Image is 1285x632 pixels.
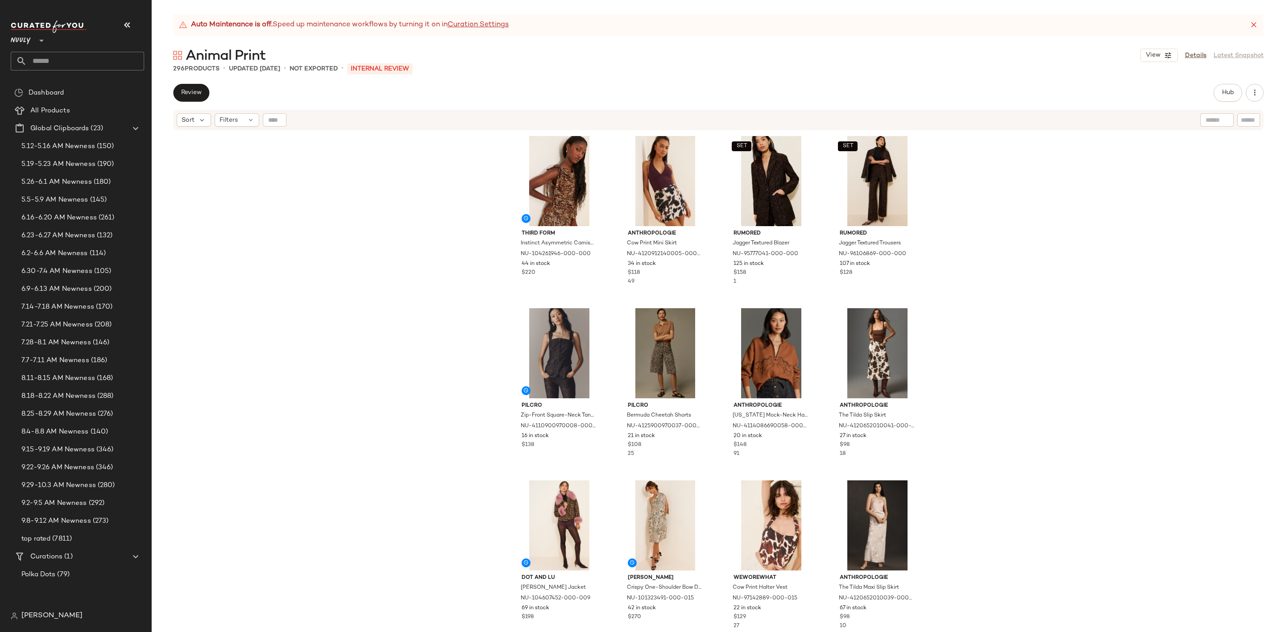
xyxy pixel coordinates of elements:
[522,402,597,410] span: Pilcro
[220,116,238,125] span: Filters
[733,240,789,248] span: Jagger Textured Blazer
[734,441,746,449] span: $148
[734,623,739,629] span: 27
[92,177,111,187] span: (180)
[21,611,83,621] span: [PERSON_NAME]
[734,230,809,238] span: Rumored
[840,604,866,612] span: 67 in stock
[840,230,915,238] span: Rumored
[182,116,195,125] span: Sort
[733,250,798,258] span: NU-95777041-000-000
[21,516,91,526] span: 9.8-9.12 AM Newness
[92,284,112,294] span: (200)
[734,432,762,440] span: 20 in stock
[514,480,604,570] img: 104607452_009_b4
[94,302,113,312] span: (170)
[88,195,107,205] span: (145)
[173,64,220,74] div: Products
[726,136,816,226] img: 95777041_000_b
[89,355,108,366] span: (186)
[21,409,96,419] span: 8.25-8.29 AM Newness
[840,441,850,449] span: $98
[842,143,853,149] span: SET
[21,570,55,580] span: Polka Dots
[522,432,549,440] span: 16 in stock
[91,338,110,348] span: (146)
[173,84,209,102] button: Review
[93,320,112,330] span: (208)
[284,63,286,74] span: •
[840,432,866,440] span: 27 in stock
[341,63,344,74] span: •
[30,552,62,562] span: Curations
[191,20,273,30] strong: Auto Maintenance is off.
[95,231,113,241] span: (132)
[621,136,710,226] img: 4120912140005_009_b
[21,159,95,169] span: 5.19-5.23 AM Newness
[522,269,535,277] span: $220
[229,64,280,74] p: updated [DATE]
[627,250,702,258] span: NU-4120912140005-000-009
[21,534,50,544] span: top rated
[21,302,94,312] span: 7.14-7.18 AM Newness
[840,613,850,621] span: $98
[178,20,509,30] div: Speed up maintenance workflows by turning it on in
[734,574,809,582] span: WeWoreWhat
[181,89,202,96] span: Review
[95,159,114,169] span: (190)
[95,445,114,455] span: (346)
[621,308,710,398] img: 4125900970037_029_b
[186,47,265,65] span: Animal Print
[522,230,597,238] span: Third Form
[21,248,88,259] span: 6.2-6.6 AM Newness
[89,124,103,134] span: (23)
[839,595,914,603] span: NU-4120652010039-000-211
[29,88,64,98] span: Dashboard
[514,136,604,226] img: 104261946_000_b
[726,308,816,398] img: 4114086690058_027_b
[1214,84,1242,102] button: Hub
[628,260,656,268] span: 34 in stock
[628,441,641,449] span: $108
[30,124,89,134] span: Global Clipboards
[21,141,95,152] span: 5.12-5.16 AM Newness
[522,260,550,268] span: 44 in stock
[627,240,677,248] span: Cow Print Mini Skirt
[840,260,870,268] span: 107 in stock
[627,422,702,430] span: NU-4125900970037-000-029
[734,613,746,621] span: $129
[627,584,702,592] span: Crispy One-Shoulder Bow Dress
[1185,51,1206,60] a: Details
[734,279,736,285] span: 1
[522,604,549,612] span: 69 in stock
[14,88,23,97] img: svg%3e
[62,552,72,562] span: (1)
[96,480,115,491] span: (280)
[448,20,509,30] a: Curation Settings
[628,269,640,277] span: $118
[628,613,641,621] span: $270
[92,266,112,277] span: (105)
[89,427,108,437] span: (140)
[1145,52,1161,59] span: View
[21,373,95,384] span: 8.11-8.15 AM Newness
[21,480,96,491] span: 9.29-10.3 AM Newness
[21,231,95,241] span: 6.23-6.27 AM Newness
[733,595,797,603] span: NU-97142889-000-015
[734,269,746,277] span: $158
[1140,49,1178,62] button: View
[733,584,788,592] span: Cow Print Halter Vest
[521,240,596,248] span: Instinct Asymmetric Camisole
[521,584,586,592] span: [PERSON_NAME] Jacket
[21,266,92,277] span: 6.30-7.4 AM Newness
[628,230,703,238] span: Anthropologie
[95,141,114,152] span: (150)
[734,402,809,410] span: Anthropologie
[95,391,114,401] span: (288)
[833,136,922,226] img: 96106869_000_b
[628,574,703,582] span: [PERSON_NAME]
[734,451,739,457] span: 91
[628,432,655,440] span: 21 in stock
[95,373,113,384] span: (168)
[87,498,105,508] span: (292)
